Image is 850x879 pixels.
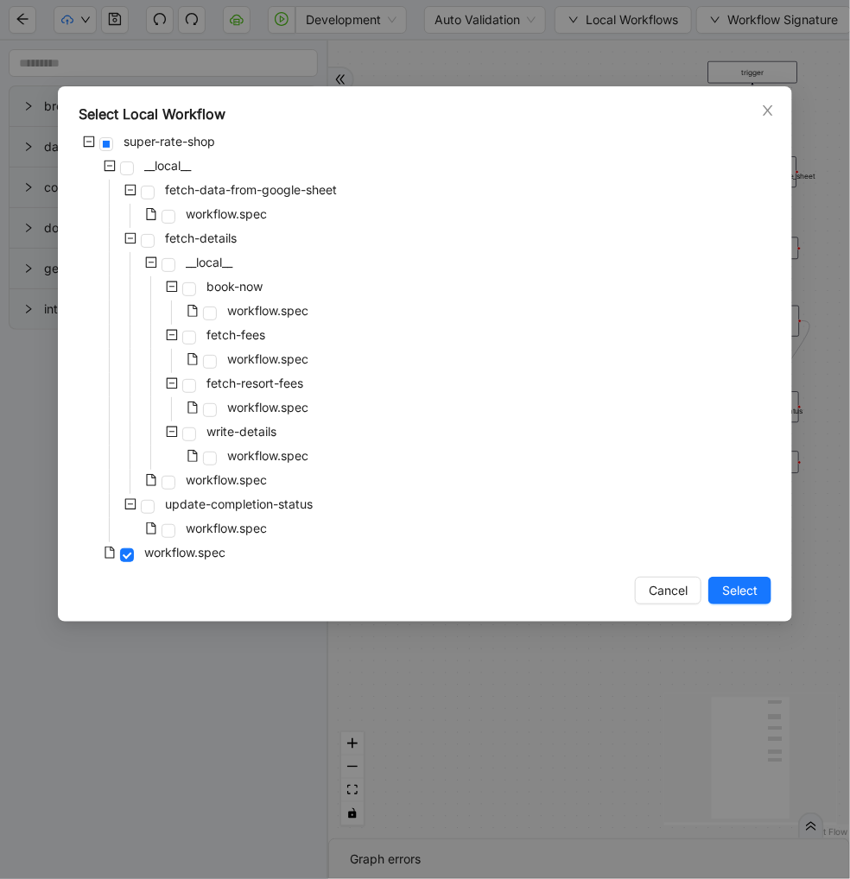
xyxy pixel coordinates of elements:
span: workflow.spec [224,446,312,466]
span: workflow.spec [227,400,308,414]
span: minus-square [104,160,116,172]
span: workflow.spec [144,545,225,560]
span: super-rate-shop [120,131,219,152]
span: book-now [206,279,263,294]
span: workflow.spec [141,542,229,563]
span: workflow.spec [186,206,267,221]
span: write-details [206,424,276,439]
button: Close [758,101,777,120]
button: Select [708,577,771,604]
span: write-details [203,421,280,442]
span: minus-square [124,498,136,510]
span: Select [722,581,758,600]
span: file [187,353,199,365]
button: Cancel [635,577,701,604]
span: workflow.spec [182,204,270,224]
span: update-completion-status [162,494,316,515]
span: workflow.spec [224,349,312,370]
span: __local__ [144,158,191,173]
span: workflow.spec [182,470,270,490]
span: workflow.spec [227,303,308,318]
span: super-rate-shop [124,134,215,149]
span: close [761,104,775,117]
span: __local__ [186,255,232,269]
span: workflow.spec [224,300,312,321]
span: update-completion-status [165,496,313,511]
span: minus-square [124,184,136,196]
span: file [145,522,157,534]
span: workflow.spec [227,351,308,366]
span: fetch-fees [206,327,265,342]
span: book-now [203,276,266,297]
span: file [145,208,157,220]
span: file [187,305,199,317]
span: fetch-details [165,231,237,245]
span: fetch-details [162,228,240,249]
span: fetch-fees [203,325,269,345]
span: fetch-resort-fees [206,376,303,390]
span: fetch-data-from-google-sheet [165,182,337,197]
span: workflow.spec [224,397,312,418]
span: file [187,402,199,414]
span: workflow.spec [186,472,267,487]
span: minus-square [83,136,95,148]
span: workflow.spec [186,521,267,535]
span: workflow.spec [182,518,270,539]
span: Cancel [649,581,688,600]
span: minus-square [166,281,178,293]
span: minus-square [145,256,157,269]
span: minus-square [166,377,178,389]
span: __local__ [141,155,194,176]
span: file [104,547,116,559]
span: fetch-resort-fees [203,373,307,394]
span: __local__ [182,252,236,273]
span: file [187,450,199,462]
span: workflow.spec [227,448,308,463]
span: minus-square [124,232,136,244]
span: minus-square [166,329,178,341]
div: Select Local Workflow [79,104,771,124]
span: fetch-data-from-google-sheet [162,180,340,200]
span: minus-square [166,426,178,438]
span: file [145,474,157,486]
